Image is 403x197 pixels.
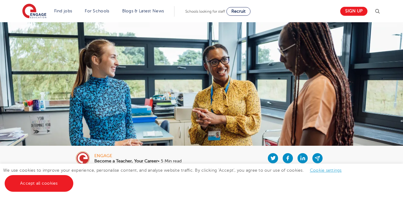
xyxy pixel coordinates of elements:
[3,168,348,186] span: We use cookies to improve your experience, personalise content, and analyse website traffic. By c...
[22,4,46,19] img: Engage Education
[94,159,182,163] p: • 5 Min read
[185,9,225,14] span: Schools looking for staff
[310,168,342,173] a: Cookie settings
[231,9,246,14] span: Recruit
[54,9,72,13] a: Find jobs
[94,154,182,158] div: engage
[226,7,251,16] a: Recruit
[122,9,164,13] a: Blogs & Latest News
[94,159,158,163] b: Become a Teacher, Your Career
[85,9,109,13] a: For Schools
[340,7,367,16] a: Sign up
[5,175,73,192] a: Accept all cookies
